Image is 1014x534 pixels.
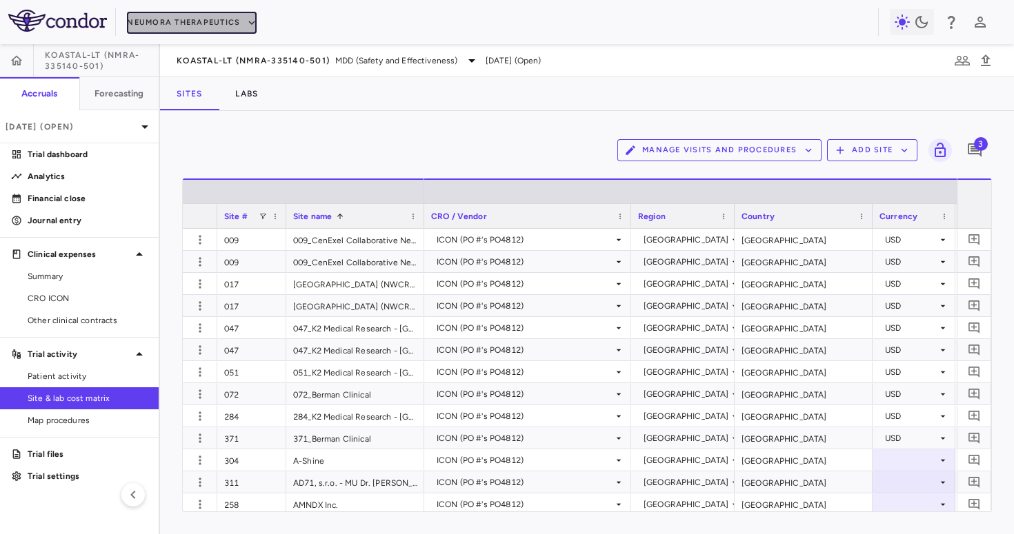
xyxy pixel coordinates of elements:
button: Neumora Therapeutics [127,12,257,34]
div: ICON (PO #'s PO4812) [437,295,613,317]
div: [GEOGRAPHIC_DATA] [735,273,873,294]
svg: Add comment [968,497,981,511]
span: Lock grid [923,138,952,162]
div: 258 [217,493,286,515]
span: Patient activity [28,370,148,382]
span: KOASTAL-LT (NMRA-335140-501) [45,50,159,72]
div: 047 [217,317,286,338]
p: Journal entry [28,214,148,227]
div: ICON (PO #'s PO4812) [437,339,613,361]
svg: Add comment [968,299,981,312]
span: MDD (Safety and Effectiveness) [335,54,458,67]
button: Labs [219,77,275,110]
button: Add comment [965,296,984,315]
div: [GEOGRAPHIC_DATA] [644,251,729,273]
div: ICON (PO #'s PO4812) [437,229,613,251]
div: [GEOGRAPHIC_DATA] [644,317,729,339]
div: USD [885,273,937,295]
div: [GEOGRAPHIC_DATA] [735,251,873,272]
button: Add Site [827,139,917,161]
div: 047 [217,339,286,360]
p: [DATE] (Open) [6,121,137,133]
span: Site # [224,212,248,221]
div: [GEOGRAPHIC_DATA] [644,361,729,383]
div: ICON (PO #'s PO4812) [437,251,613,273]
div: [GEOGRAPHIC_DATA] [735,383,873,404]
button: Add comment [965,407,984,425]
svg: Add comment [968,277,981,290]
span: Site name [293,212,332,221]
div: [GEOGRAPHIC_DATA] [735,339,873,360]
svg: Add comment [968,409,981,422]
div: USD [885,339,937,361]
div: [GEOGRAPHIC_DATA] [644,449,729,471]
div: ICON (PO #'s PO4812) [437,427,613,449]
button: Add comment [965,340,984,359]
div: [GEOGRAPHIC_DATA] [735,471,873,493]
div: AD71, s.r.o. - MU Dr. [PERSON_NAME] [286,471,424,493]
button: Add comment [965,495,984,513]
svg: Add comment [966,142,983,158]
h6: Accruals [21,88,57,100]
p: Trial activity [28,348,131,360]
div: ICON (PO #'s PO4812) [437,493,613,515]
div: [GEOGRAPHIC_DATA] [644,273,729,295]
span: Region [638,212,666,221]
span: Currency [879,212,917,221]
svg: Add comment [968,255,981,268]
div: 311 [217,471,286,493]
div: 009_CenExel Collaborative Neuroscience Network (CNS) - [GEOGRAPHIC_DATA] [286,229,424,250]
span: 3 [974,137,988,151]
p: Trial dashboard [28,148,148,161]
div: 009 [217,229,286,250]
div: USD [885,427,937,449]
svg: Add comment [968,431,981,444]
div: [GEOGRAPHIC_DATA] [644,427,729,449]
div: [GEOGRAPHIC_DATA] [735,449,873,471]
div: [GEOGRAPHIC_DATA] [644,493,729,515]
div: [GEOGRAPHIC_DATA] [644,229,729,251]
div: ICON (PO #'s PO4812) [437,383,613,405]
div: [GEOGRAPHIC_DATA] [644,383,729,405]
div: 009_CenExel Collaborative Neuroscience Network (CNS) - [GEOGRAPHIC_DATA] [286,251,424,272]
div: ICON (PO #'s PO4812) [437,273,613,295]
div: 009 [217,251,286,272]
div: [GEOGRAPHIC_DATA] [644,471,729,493]
div: A-Shine [286,449,424,471]
div: 072 [217,383,286,404]
svg: Add comment [968,343,981,356]
span: Summary [28,270,148,283]
div: [GEOGRAPHIC_DATA] [735,229,873,250]
svg: Add comment [968,453,981,466]
div: USD [885,251,937,273]
div: 284_K2 Medical Research - [GEOGRAPHIC_DATA] [286,405,424,427]
div: 371_Berman Clinical [286,427,424,449]
button: Add comment [965,473,984,491]
div: USD [885,317,937,339]
div: ICON (PO #'s PO4812) [437,405,613,427]
span: CRO / Vendor [431,212,487,221]
svg: Add comment [968,233,981,246]
span: CRO ICON [28,292,148,305]
p: Financial close [28,192,148,205]
div: USD [885,229,937,251]
div: USD [885,405,937,427]
button: Add comment [965,318,984,337]
button: Add comment [965,429,984,447]
button: Add comment [963,138,986,162]
div: 047_K2 Medical Research - [GEOGRAPHIC_DATA] [286,317,424,338]
div: [GEOGRAPHIC_DATA] [735,295,873,316]
div: ICON (PO #'s PO4812) [437,361,613,383]
div: 051 [217,361,286,382]
div: 047_K2 Medical Research - [GEOGRAPHIC_DATA] [286,339,424,360]
div: 072_Berman Clinical [286,383,424,404]
div: ICON (PO #'s PO4812) [437,449,613,471]
span: Country [742,212,775,221]
div: [GEOGRAPHIC_DATA] [644,295,729,317]
div: 051_K2 Medical Research - [GEOGRAPHIC_DATA] [286,361,424,382]
button: Add comment [965,362,984,381]
img: logo-full-SnFGN8VE.png [8,10,107,32]
div: 371 [217,427,286,449]
span: [DATE] (Open) [486,54,541,67]
span: Map procedures [28,414,148,427]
